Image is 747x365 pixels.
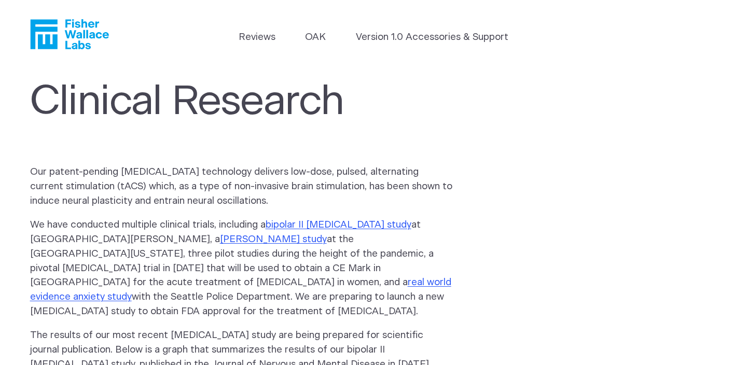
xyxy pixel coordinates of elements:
[30,218,453,319] p: We have conducted multiple clinical trials, including a at [GEOGRAPHIC_DATA][PERSON_NAME], a at t...
[30,165,453,208] p: Our patent-pending [MEDICAL_DATA] technology delivers low-dose, pulsed, alternating current stimu...
[266,220,411,230] a: bipolar II [MEDICAL_DATA] study
[30,78,462,126] h1: Clinical Research
[305,30,326,45] a: OAK
[356,30,508,45] a: Version 1.0 Accessories & Support
[30,19,109,49] a: Fisher Wallace
[220,234,327,244] a: [PERSON_NAME] study
[239,30,275,45] a: Reviews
